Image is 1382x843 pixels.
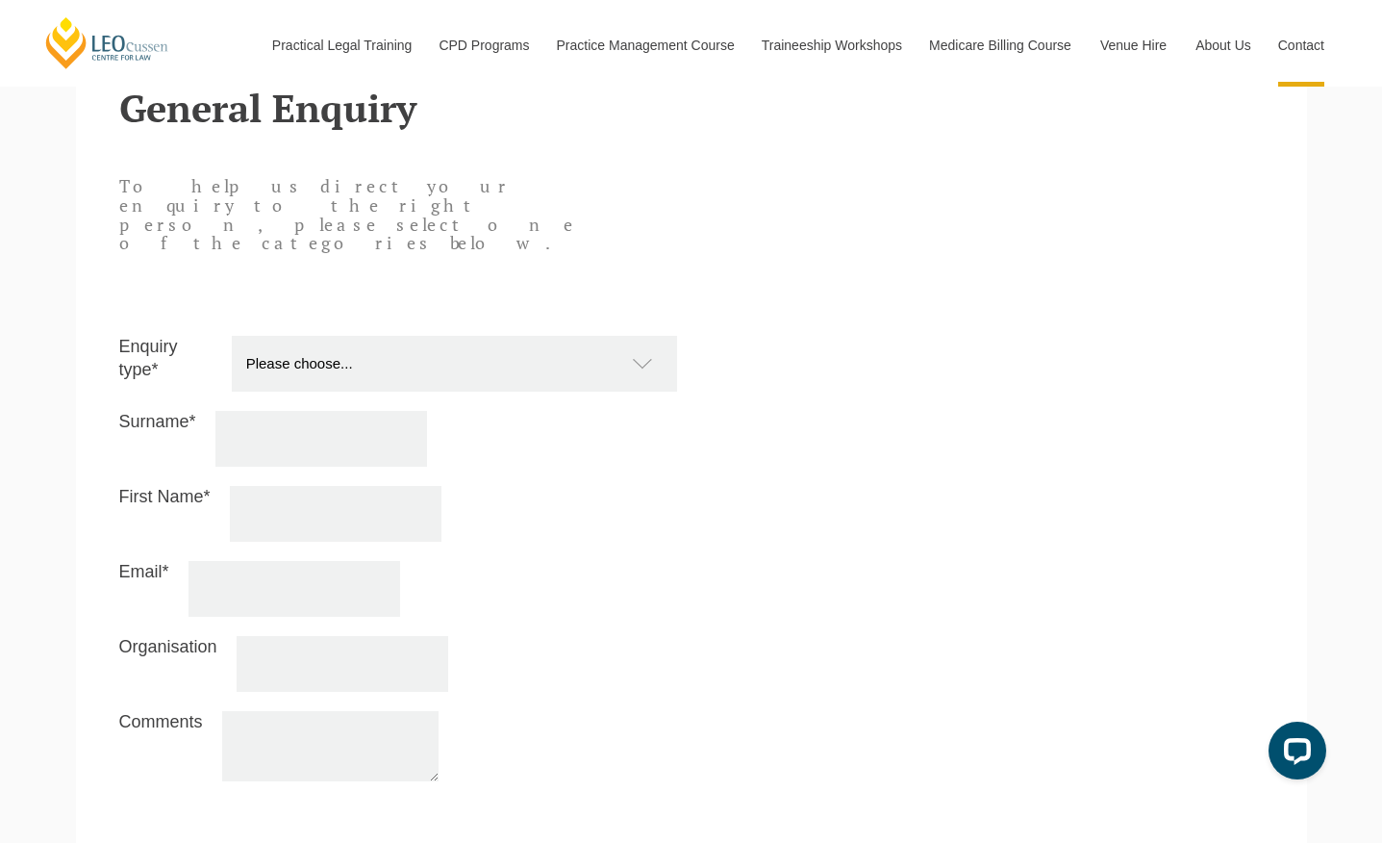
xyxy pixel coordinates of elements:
[43,15,171,70] a: [PERSON_NAME] Centre for Law
[119,336,213,387] label: Enquiry type*
[119,87,1264,129] h2: General Enquiry
[542,4,747,87] a: Practice Management Course
[747,4,915,87] a: Traineeship Workshops
[119,177,579,253] p: To help us direct your enquiry to the right person, please select one of the categories below.
[119,636,217,687] label: Organisation
[119,561,169,612] label: Email*
[1264,4,1339,87] a: Contact
[1181,4,1264,87] a: About Us
[915,4,1086,87] a: Medicare Billing Course
[1086,4,1181,87] a: Venue Hire
[119,486,211,537] label: First Name*
[119,411,196,462] label: Surname*
[424,4,541,87] a: CPD Programs
[119,711,203,777] label: Comments
[258,4,425,87] a: Practical Legal Training
[1253,714,1334,795] iframe: LiveChat chat widget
